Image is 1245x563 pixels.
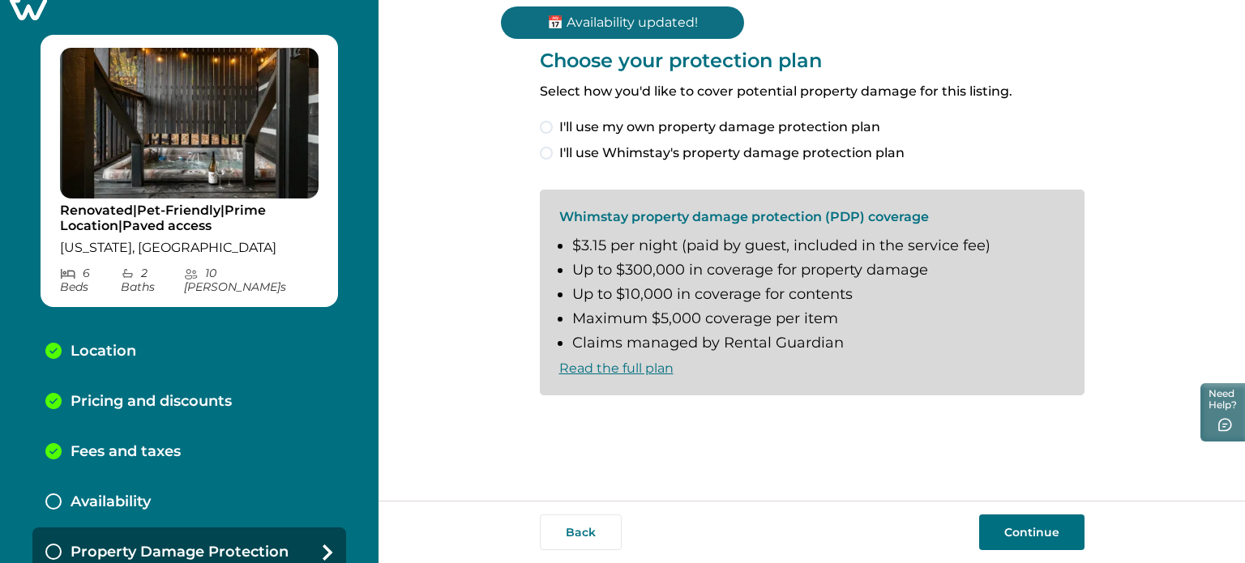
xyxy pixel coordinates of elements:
p: Location [71,343,136,360]
button: Back [540,514,622,550]
p: Renovated|Pet-Friendly|Prime Location|Paved access [60,203,319,234]
li: Up to $300,000 in coverage for property damage [572,262,1065,279]
p: 6 Bed s [60,267,121,294]
p: [US_STATE], [GEOGRAPHIC_DATA] [60,240,319,256]
p: 📅 Availability updated! [501,6,744,39]
li: Claims managed by Rental Guardian [572,335,1065,352]
li: $3.15 per night (paid by guest, included in the service fee) [572,237,1065,255]
p: 10 [PERSON_NAME] s [184,267,319,294]
p: 2 Bath s [121,267,184,294]
span: I'll use Whimstay's property damage protection plan [559,143,905,163]
p: Property Damage Protection [71,544,289,561]
p: Availability [71,493,151,511]
span: I'll use my own property damage protection plan [559,117,880,137]
p: Fees and taxes [71,443,181,461]
p: Choose your protection plan [540,49,1085,72]
p: Select how you'd like to cover potential property damage for this listing. [540,83,1085,100]
li: Up to $10,000 in coverage for contents [572,286,1065,304]
p: Whimstay property damage protection (PDP) coverage [559,209,1065,225]
button: Continue [979,514,1085,550]
img: propertyImage_Renovated|Pet-Friendly|Prime Location|Paved access [60,48,319,198]
a: Read the full plan [559,360,674,376]
p: Pricing and discounts [71,393,232,411]
li: Maximum $5,000 coverage per item [572,310,1065,328]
